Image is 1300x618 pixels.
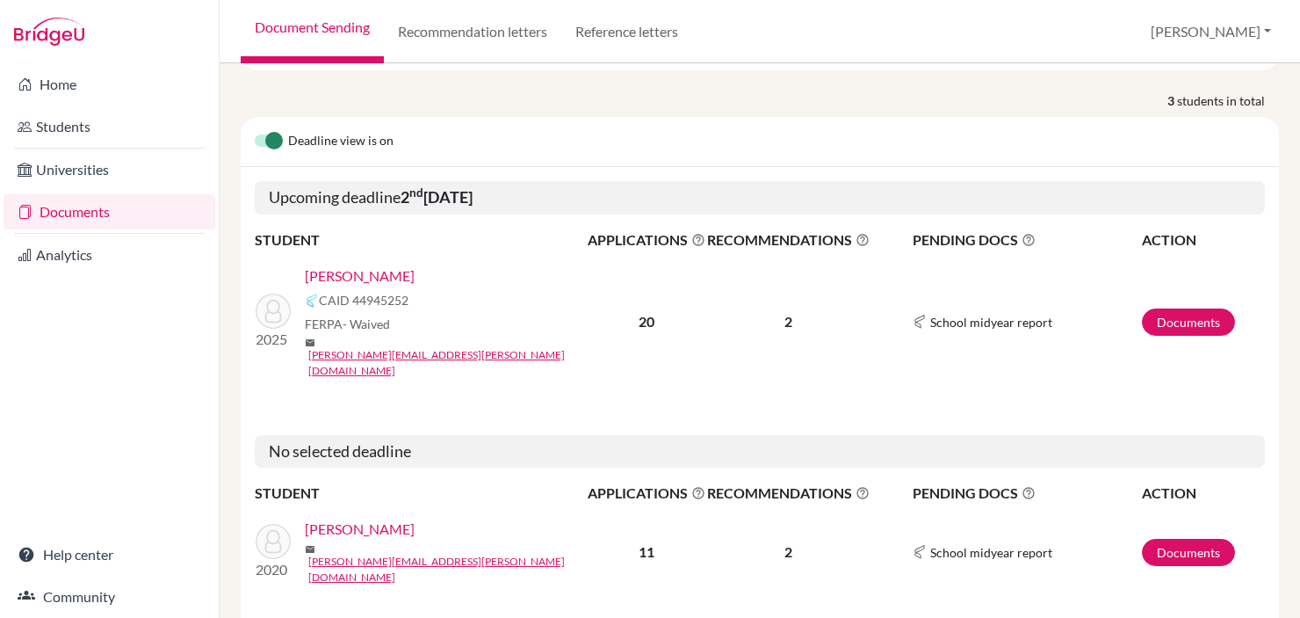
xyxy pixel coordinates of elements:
[588,483,705,504] span: APPLICATIONS
[255,435,1265,469] h5: No selected deadline
[1142,309,1235,336] a: Documents
[308,554,599,585] a: [PERSON_NAME][EMAIL_ADDRESS][PERSON_NAME][DOMAIN_NAME]
[639,543,654,560] b: 11
[4,537,215,572] a: Help center
[930,543,1052,562] span: School midyear report
[913,229,1139,251] span: PENDING DOCS
[255,229,587,251] th: STUDENT
[255,482,587,505] th: STUDENT
[1141,229,1265,251] th: ACTION
[913,483,1139,504] span: PENDING DOCS
[707,483,870,504] span: RECOMMENDATIONS
[1143,15,1279,48] button: [PERSON_NAME]
[308,347,599,379] a: [PERSON_NAME][EMAIL_ADDRESS][PERSON_NAME][DOMAIN_NAME]
[305,294,319,308] img: Common App logo
[4,194,215,229] a: Documents
[588,229,705,251] span: APPLICATIONS
[930,313,1052,331] span: School midyear report
[913,545,927,559] img: Common App logo
[639,313,654,330] b: 20
[305,519,415,540] a: [PERSON_NAME]
[288,131,394,152] span: Deadline view is on
[343,316,390,331] span: - Waived
[256,524,291,559] img: Kriger, Natan
[707,229,870,251] span: RECOMMENDATIONS
[401,187,473,207] b: 2 [DATE]
[913,315,927,329] img: Common App logo
[4,152,215,187] a: Universities
[256,294,291,329] img: Kriger, Michel
[1167,91,1177,110] strong: 3
[4,67,215,102] a: Home
[319,291,408,309] span: CAID 44945252
[4,109,215,144] a: Students
[305,265,415,287] a: [PERSON_NAME]
[305,338,315,348] span: mail
[707,542,870,563] p: 2
[305,544,315,555] span: mail
[1141,482,1265,505] th: ACTION
[1177,91,1279,110] span: students in total
[707,311,870,332] p: 2
[1142,539,1235,566] a: Documents
[305,315,390,333] span: FERPA
[409,185,423,200] sup: nd
[256,329,291,350] p: 2025
[14,18,84,46] img: Bridge-U
[4,579,215,614] a: Community
[4,237,215,273] a: Analytics
[255,181,1265,214] h5: Upcoming deadline
[256,559,291,580] p: 2020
